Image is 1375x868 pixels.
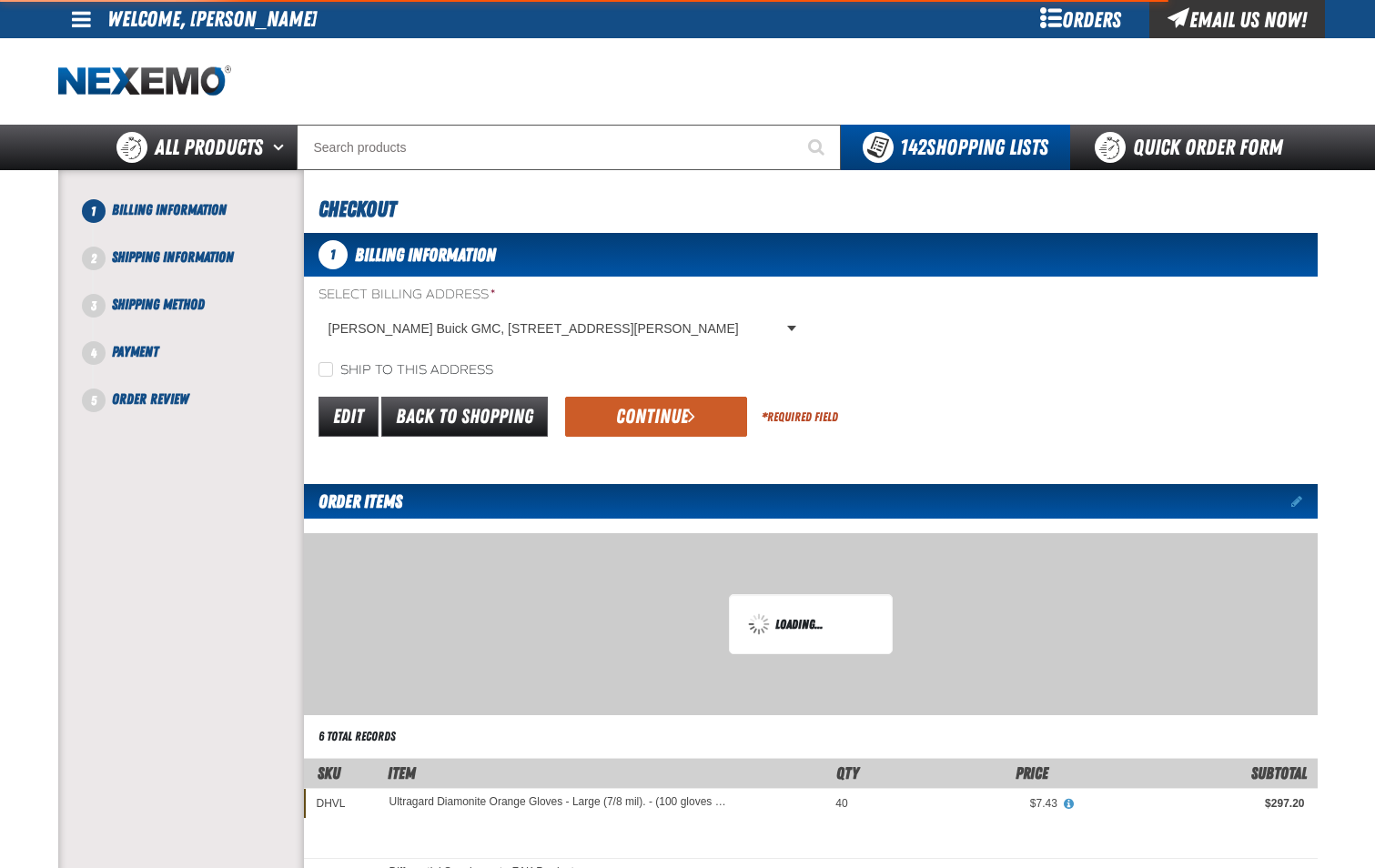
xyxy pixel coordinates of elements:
input: Search [297,125,841,170]
span: Billing Information [355,244,496,266]
nav: Checkout steps. Current step is Billing Information. Step 1 of 5 [80,199,304,410]
span: Billing Information [112,201,227,218]
span: 1 [318,240,348,269]
h2: Order Items [304,484,402,519]
td: DHVL [304,788,377,818]
span: 1 [82,199,106,223]
a: Home [58,66,231,97]
div: 6 total records [318,728,396,745]
button: Start Searching [795,125,841,170]
a: Back to Shopping [381,397,548,437]
label: Ship to this address [318,362,493,379]
li: Shipping Method. Step 3 of 5. Not Completed [94,294,304,341]
span: Shipping Information [112,248,234,266]
span: 4 [82,341,106,365]
a: Ultragard Diamonite Orange Gloves - Large (7/8 mil). - (100 gloves per box MIN 10 box order) [389,796,728,809]
span: Price [1016,763,1048,782]
span: 3 [82,294,106,318]
button: View All Prices for Ultragard Diamonite Orange Gloves - Large (7/8 mil). - (100 gloves per box MI... [1057,796,1081,812]
strong: 142 [900,135,926,160]
a: Quick Order Form [1070,125,1317,170]
span: Shopping Lists [900,135,1048,160]
li: Payment. Step 4 of 5. Not Completed [94,341,304,389]
div: Loading... [748,613,874,635]
li: Shipping Information. Step 2 of 5. Not Completed [94,247,304,294]
div: $297.20 [1083,796,1305,811]
span: Qty [836,763,859,782]
span: All Products [155,131,263,164]
span: 40 [835,797,847,810]
span: Item [388,763,416,782]
a: SKU [318,763,340,782]
span: 2 [82,247,106,270]
label: Select Billing Address [318,287,804,304]
span: Subtotal [1251,763,1307,782]
button: Continue [565,397,747,437]
div: Required Field [762,409,838,426]
img: Nexemo logo [58,66,231,97]
a: Edit [318,397,379,437]
span: [PERSON_NAME] Buick GMC, [STREET_ADDRESS][PERSON_NAME] [329,319,784,338]
button: You have 142 Shopping Lists. Open to view details [841,125,1070,170]
span: Order Review [112,390,188,408]
li: Billing Information. Step 1 of 5. Not Completed [94,199,304,247]
input: Ship to this address [318,362,333,377]
span: Checkout [318,197,396,222]
li: Order Review. Step 5 of 5. Not Completed [94,389,304,410]
a: Edit items [1291,495,1318,508]
button: Open All Products pages [267,125,297,170]
div: $7.43 [874,796,1057,811]
span: Shipping Method [112,296,205,313]
span: 5 [82,389,106,412]
span: Payment [112,343,158,360]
